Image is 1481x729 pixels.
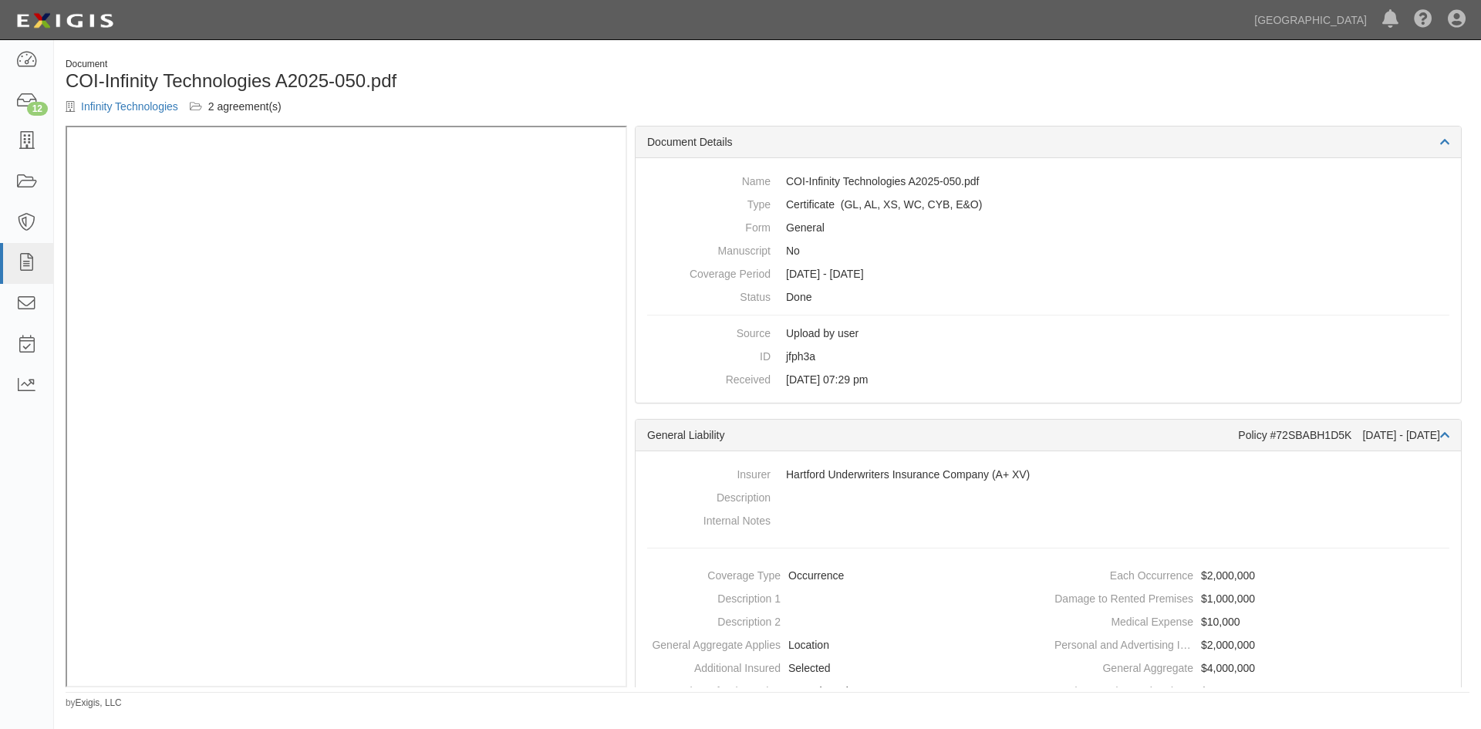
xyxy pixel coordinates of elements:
dd: Upload by user [647,322,1449,345]
dd: $2,000,000 [1054,564,1455,587]
dt: General Aggregate [1054,656,1193,676]
dd: COI-Infinity Technologies A2025-050.pdf [647,170,1449,193]
dt: Waiver of Subrogation [642,680,781,699]
dt: Manuscript [647,239,771,258]
dd: Occurrence [642,564,1042,587]
div: Professional Services Agreement (A2025-050) Professional Services (A2024-083) [178,99,282,114]
dd: $1,000,000 [1054,587,1455,610]
dd: Hartford Underwriters Insurance Company (A+ XV) [647,463,1449,486]
a: Infinity Technologies [81,100,178,113]
a: Exigis, LLC [76,697,122,708]
dd: General [647,216,1449,239]
dt: Description [647,486,771,505]
dd: No [647,239,1449,262]
div: 12 [27,102,48,116]
dt: Coverage Type [642,564,781,583]
dt: Medical Expense [1054,610,1193,629]
div: Document Details [636,127,1461,158]
dt: Name [647,170,771,189]
dt: Received [647,368,771,387]
div: General Liability [647,427,1238,443]
dt: Damage to Rented Premises [1054,587,1193,606]
div: Policy #72SBABH1D5K [DATE] - [DATE] [1238,427,1449,443]
dt: Insurer [647,463,771,482]
dd: General Liability Auto Liability Excess/Umbrella Liability Workers Compensation/Employers Liabili... [647,193,1449,216]
dd: Not selected [642,680,1042,703]
dd: $4,000,000 [1054,656,1455,680]
dt: Description 1 [642,587,781,606]
dt: Personal and Advertising Injury [1054,633,1193,653]
small: by [66,697,122,710]
dt: Type [647,193,771,212]
dt: Internal Notes [647,509,771,528]
dt: Source [647,322,771,341]
dd: [DATE] - [DATE] [647,262,1449,285]
dd: Selected [642,656,1042,680]
dt: Each Occurrence [1054,564,1193,583]
img: logo-5460c22ac91f19d4615b14bd174203de0afe785f0fc80cf4dbbc73dc1793850b.png [12,7,118,35]
h1: COI-Infinity Technologies A2025-050.pdf [66,71,756,91]
dt: Additional Insured [642,656,781,676]
dt: Coverage Period [647,262,771,282]
dd: Location [642,633,1042,656]
dd: $2,000,000 [1054,633,1455,656]
dt: Description 2 [642,610,781,629]
dt: General Aggregate Applies [642,633,781,653]
dt: Products and Completed Operations [1054,680,1193,699]
a: [GEOGRAPHIC_DATA] [1247,5,1375,35]
i: Help Center - Complianz [1414,11,1432,29]
dt: Form [647,216,771,235]
dt: ID [647,345,771,364]
dt: Status [647,285,771,305]
dd: jfph3a [647,345,1449,368]
dd: [DATE] 07:29 pm [647,368,1449,391]
dd: Done [647,285,1449,309]
dd: $4,000,000 [1054,680,1455,703]
div: Document [66,58,756,71]
dd: $10,000 [1054,610,1455,633]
